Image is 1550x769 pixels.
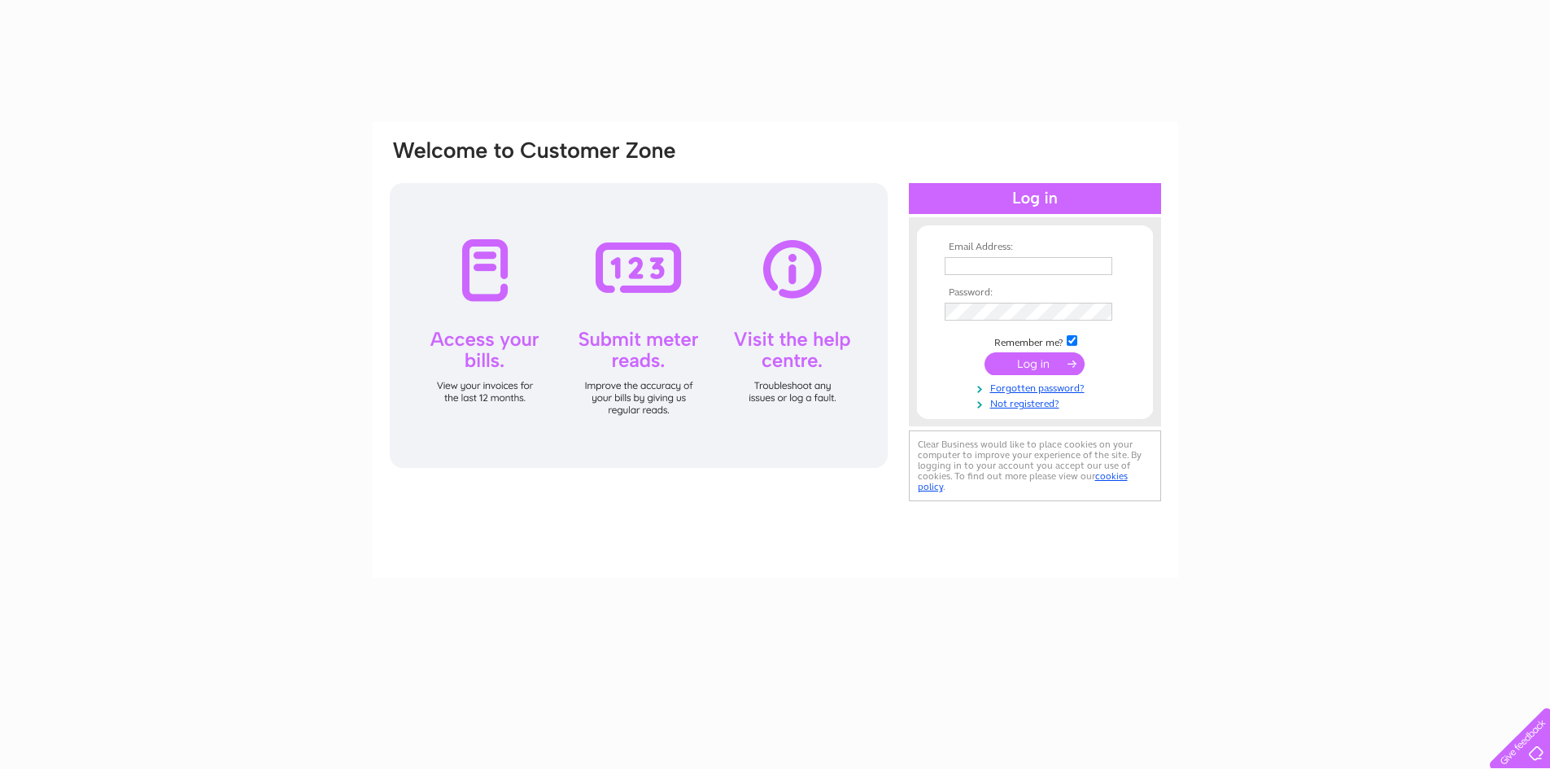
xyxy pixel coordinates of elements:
[941,287,1129,299] th: Password:
[985,352,1085,375] input: Submit
[945,379,1129,395] a: Forgotten password?
[945,395,1129,410] a: Not registered?
[941,242,1129,253] th: Email Address:
[918,470,1128,492] a: cookies policy
[909,430,1161,501] div: Clear Business would like to place cookies on your computer to improve your experience of the sit...
[941,333,1129,349] td: Remember me?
